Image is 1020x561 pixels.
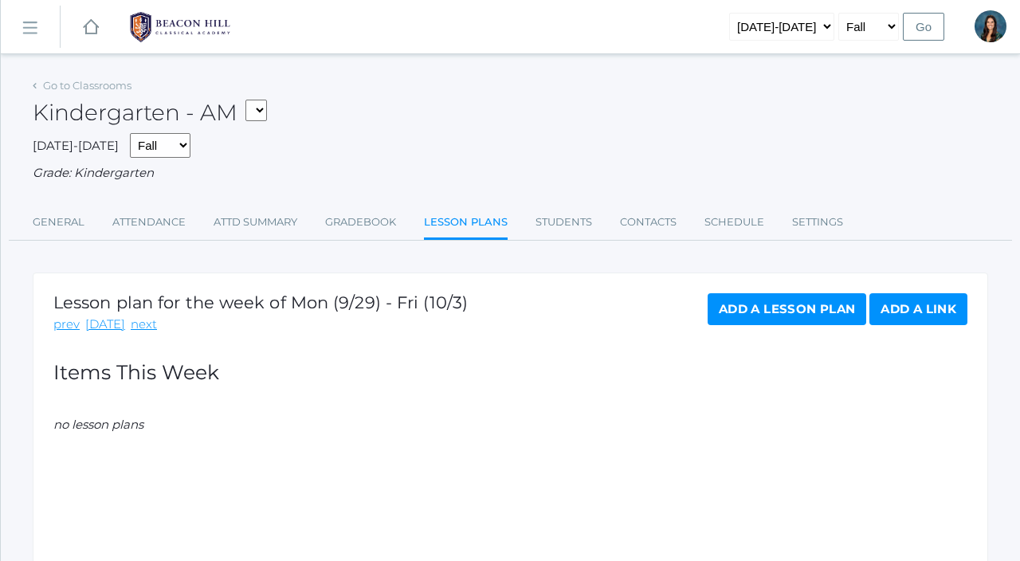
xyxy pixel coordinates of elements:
[53,293,468,312] h1: Lesson plan for the week of Mon (9/29) - Fri (10/3)
[975,10,1006,42] div: Jordyn Dewey
[869,293,967,325] a: Add a Link
[620,206,677,238] a: Contacts
[131,316,157,334] a: next
[708,293,866,325] a: Add a Lesson Plan
[53,316,80,334] a: prev
[424,206,508,241] a: Lesson Plans
[325,206,396,238] a: Gradebook
[903,13,944,41] input: Go
[53,362,967,384] h2: Items This Week
[112,206,186,238] a: Attendance
[85,316,125,334] a: [DATE]
[214,206,297,238] a: Attd Summary
[33,164,988,182] div: Grade: Kindergarten
[120,7,240,47] img: 1_BHCALogos-05.png
[704,206,764,238] a: Schedule
[53,417,143,432] em: no lesson plans
[33,100,267,125] h2: Kindergarten - AM
[43,79,131,92] a: Go to Classrooms
[33,138,119,153] span: [DATE]-[DATE]
[535,206,592,238] a: Students
[792,206,843,238] a: Settings
[33,206,84,238] a: General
